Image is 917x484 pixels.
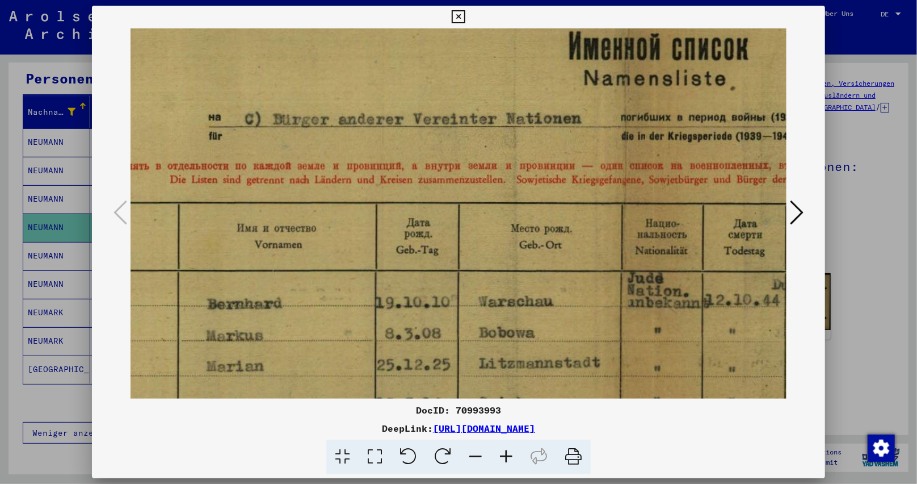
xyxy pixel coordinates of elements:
img: Zustimmung ändern [868,435,895,462]
a: [URL][DOMAIN_NAME] [433,423,535,434]
div: DeepLink: [92,422,826,435]
div: Zustimmung ändern [867,434,894,461]
div: DocID: 70993993 [92,403,826,417]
